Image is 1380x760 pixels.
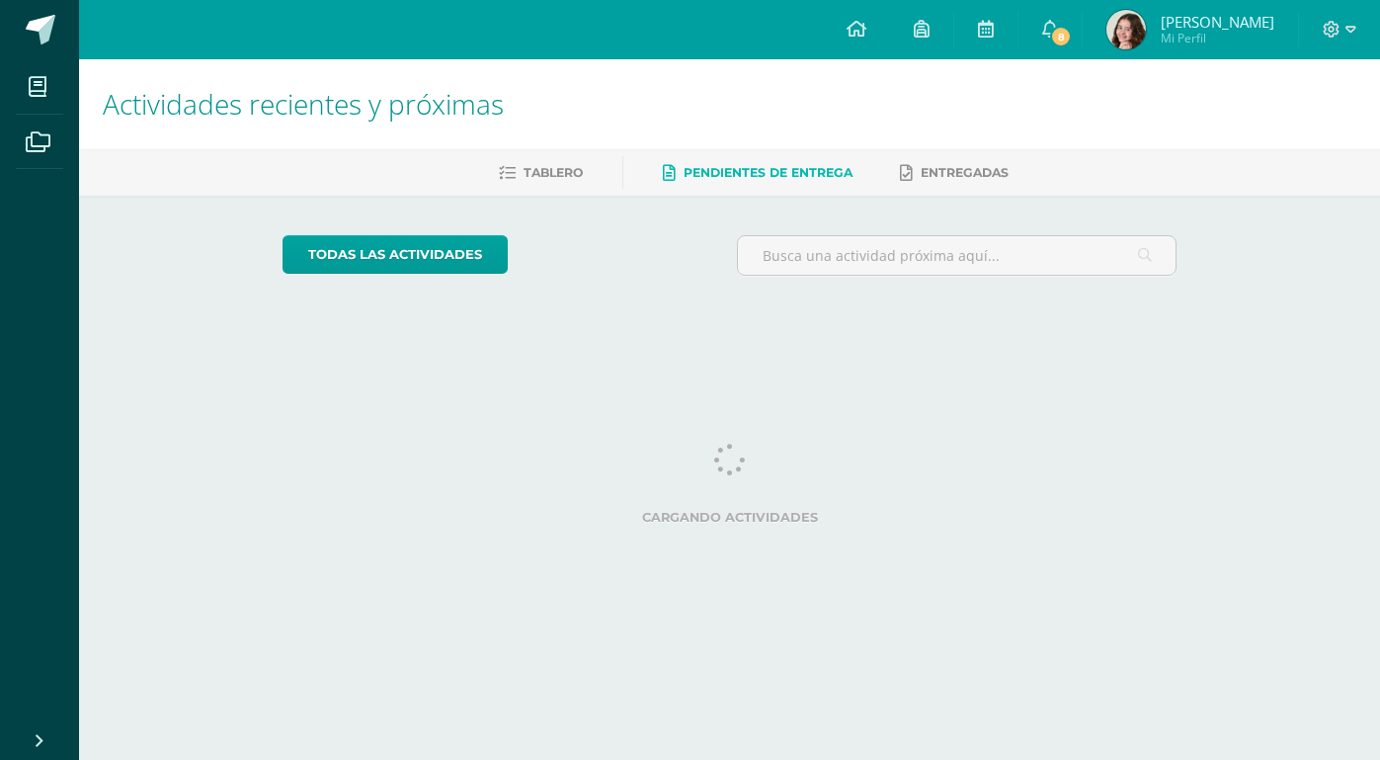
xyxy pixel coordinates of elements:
span: 8 [1050,26,1072,47]
span: Tablero [524,165,583,180]
label: Cargando actividades [283,510,1177,525]
a: Tablero [499,157,583,189]
span: Pendientes de entrega [684,165,852,180]
a: Entregadas [900,157,1009,189]
a: Pendientes de entrega [663,157,852,189]
img: 1a71cc66965339cc0abbab4861a6ffdf.png [1106,10,1146,49]
input: Busca una actividad próxima aquí... [738,236,1176,275]
span: Actividades recientes y próximas [103,85,504,123]
a: todas las Actividades [283,235,508,274]
span: [PERSON_NAME] [1161,12,1274,32]
span: Mi Perfil [1161,30,1274,46]
span: Entregadas [921,165,1009,180]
